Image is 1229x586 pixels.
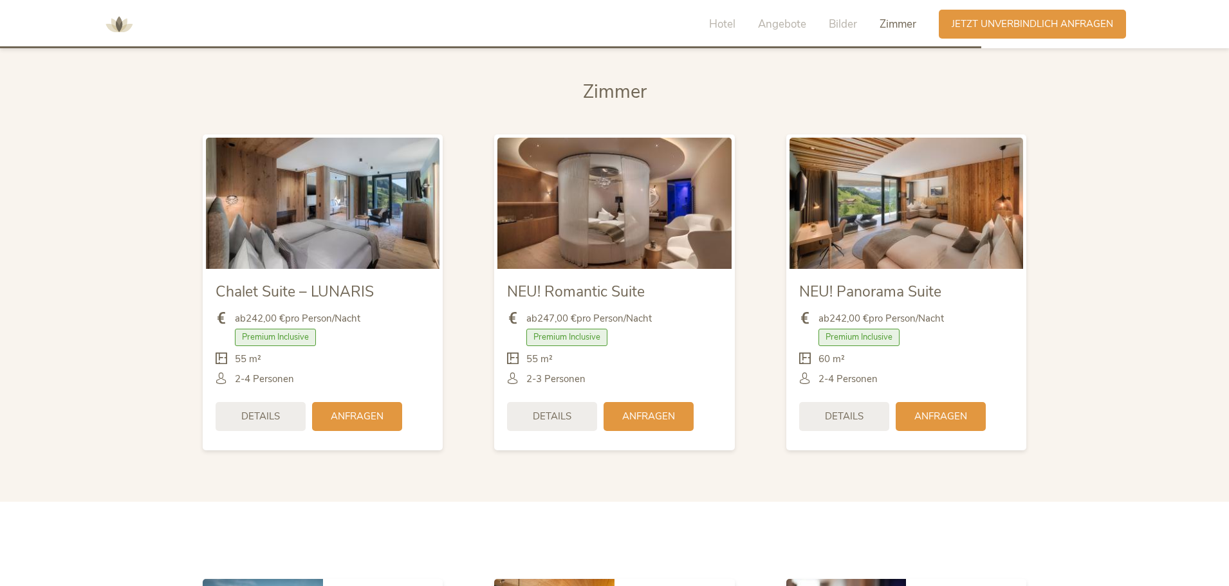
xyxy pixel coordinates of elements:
[537,312,577,325] b: 247,00 €
[825,410,864,423] span: Details
[235,312,360,325] span: ab pro Person/Nacht
[709,17,735,32] span: Hotel
[497,138,731,269] img: NEU! Romantic Suite
[533,410,571,423] span: Details
[829,312,869,325] b: 242,00 €
[914,410,967,423] span: Anfragen
[526,312,652,325] span: ab pro Person/Nacht
[235,372,294,386] span: 2-4 Personen
[235,329,316,345] span: Premium Inclusive
[818,372,878,386] span: 2-4 Personen
[241,410,280,423] span: Details
[818,353,845,366] span: 60 m²
[206,138,439,269] img: Chalet Suite – LUNARIS
[331,410,383,423] span: Anfragen
[583,79,647,104] span: Zimmer
[526,372,586,386] span: 2-3 Personen
[880,17,916,32] span: Zimmer
[246,312,285,325] b: 242,00 €
[952,17,1113,31] span: Jetzt unverbindlich anfragen
[818,312,944,325] span: ab pro Person/Nacht
[790,138,1023,269] img: NEU! Panorama Suite
[235,353,261,366] span: 55 m²
[507,282,645,302] span: NEU! Romantic Suite
[216,282,374,302] span: Chalet Suite – LUNARIS
[100,5,138,44] img: AMONTI & LUNARIS Wellnessresort
[799,282,941,302] span: NEU! Panorama Suite
[526,353,553,366] span: 55 m²
[100,19,138,28] a: AMONTI & LUNARIS Wellnessresort
[622,410,675,423] span: Anfragen
[526,329,607,345] span: Premium Inclusive
[758,17,806,32] span: Angebote
[818,329,900,345] span: Premium Inclusive
[829,17,857,32] span: Bilder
